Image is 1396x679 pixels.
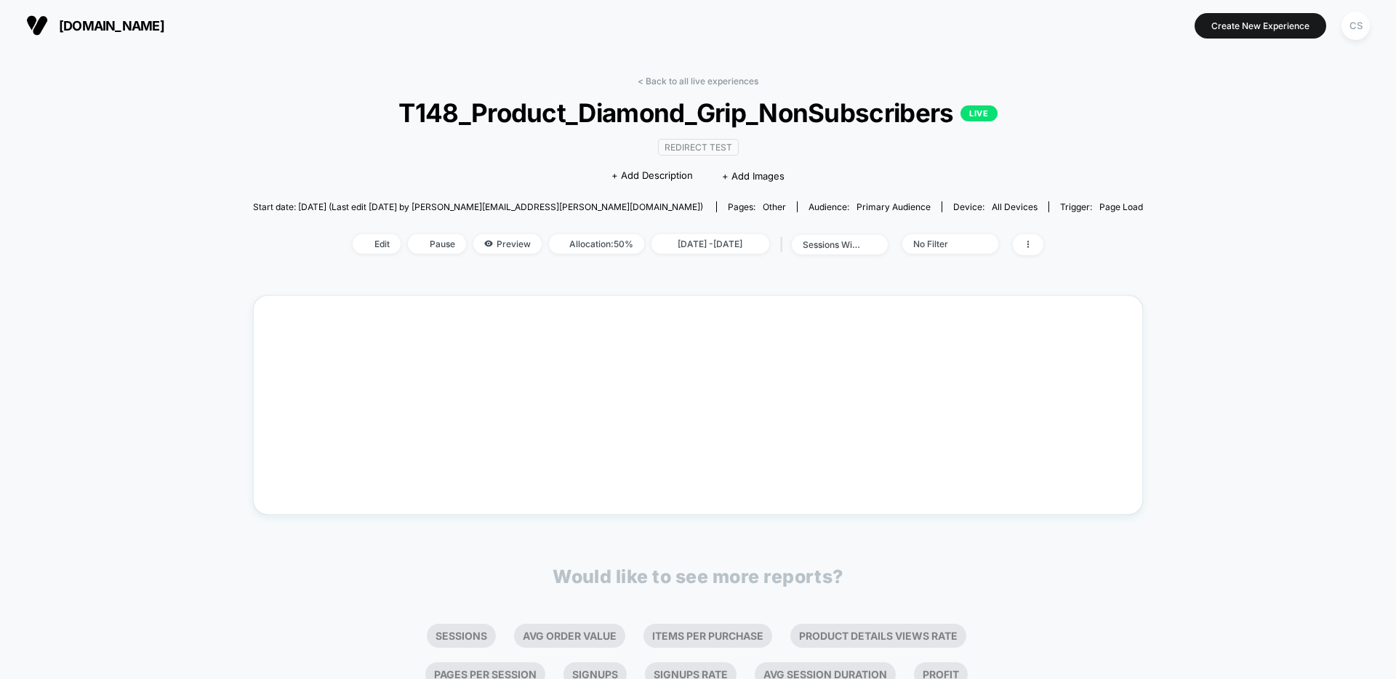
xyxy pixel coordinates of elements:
[992,201,1038,212] span: all devices
[722,170,785,182] span: + Add Images
[26,15,48,36] img: Visually logo
[253,201,703,212] span: Start date: [DATE] (Last edit [DATE] by [PERSON_NAME][EMAIL_ADDRESS][PERSON_NAME][DOMAIN_NAME])
[408,234,466,254] span: Pause
[1060,201,1143,212] div: Trigger:
[651,234,769,254] span: [DATE] - [DATE]
[809,201,931,212] div: Audience:
[514,624,625,648] li: Avg Order Value
[1337,11,1374,41] button: CS
[658,139,739,156] span: Redirect Test
[960,105,997,121] p: LIVE
[553,566,843,587] p: Would like to see more reports?
[353,234,401,254] span: Edit
[790,624,966,648] li: Product Details Views Rate
[728,201,786,212] div: Pages:
[1341,12,1370,40] div: CS
[803,239,861,250] div: sessions with impression
[1099,201,1143,212] span: Page Load
[942,201,1048,212] span: Device:
[611,169,693,183] span: + Add Description
[1195,13,1326,39] button: Create New Experience
[913,238,971,249] div: No Filter
[857,201,931,212] span: Primary Audience
[763,201,786,212] span: other
[638,76,758,87] a: < Back to all live experiences
[549,234,644,254] span: Allocation: 50%
[59,18,164,33] span: [DOMAIN_NAME]
[297,97,1098,128] span: T148_Product_Diamond_Grip_NonSubscribers
[22,14,169,37] button: [DOMAIN_NAME]
[427,624,496,648] li: Sessions
[473,234,542,254] span: Preview
[777,234,792,255] span: |
[643,624,772,648] li: Items Per Purchase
